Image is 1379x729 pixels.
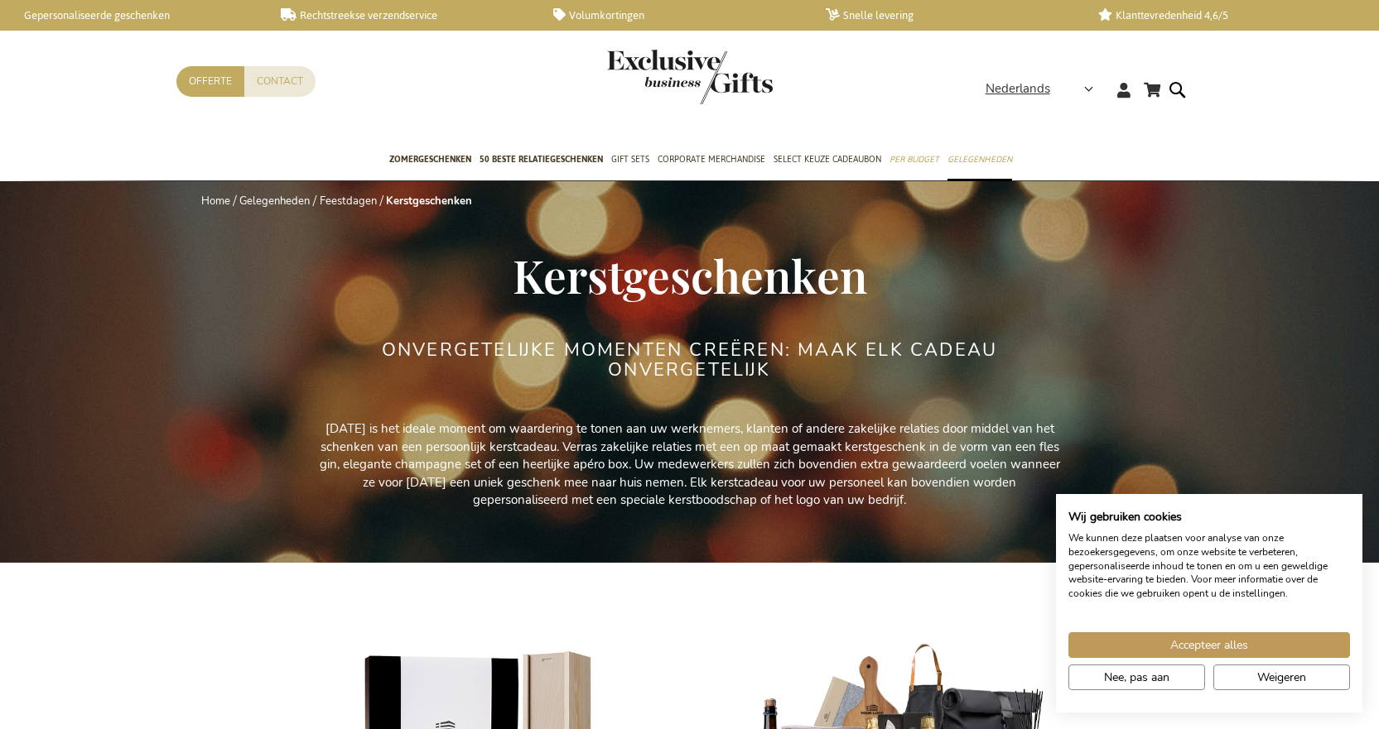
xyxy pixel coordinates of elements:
span: Corporate Merchandise [658,151,765,168]
span: Zomergeschenken [389,151,471,168]
a: store logo [607,50,690,104]
a: Feestdagen [320,194,377,209]
span: Select Keuze Cadeaubon [774,151,881,168]
span: Nederlands [986,79,1050,98]
strong: Kerstgeschenken [386,194,472,209]
a: Gepersonaliseerde geschenken [8,8,254,22]
button: Pas cookie voorkeuren aan [1068,664,1205,690]
a: Offerte [176,66,244,97]
span: Per Budget [890,151,939,168]
a: Gelegenheden [239,194,310,209]
h2: ONVERGETELIJKE MOMENTEN CREËREN: MAAK ELK CADEAU ONVERGETELIJK [379,340,1000,380]
a: Klanttevredenheid 4,6/5 [1098,8,1344,22]
div: Nederlands [986,79,1104,98]
span: Accepteer alles [1170,636,1248,654]
p: [DATE] is het ideale moment om waardering te tonen aan uw werknemers, klanten of andere zakelijke... [317,420,1063,509]
button: Alle cookies weigeren [1213,664,1350,690]
a: Home [201,194,230,209]
a: Rechtstreekse verzendservice [281,8,527,22]
span: Weigeren [1257,669,1306,686]
span: Kerstgeschenken [513,244,867,305]
img: Exclusive Business gifts logo [607,50,773,104]
span: Gelegenheden [947,151,1012,168]
a: Contact [244,66,316,97]
span: 50 beste relatiegeschenken [480,151,603,168]
h2: Wij gebruiken cookies [1068,510,1350,525]
a: Volumkortingen [553,8,799,22]
button: Accepteer alle cookies [1068,632,1350,658]
a: Snelle levering [826,8,1072,22]
p: We kunnen deze plaatsen voor analyse van onze bezoekersgegevens, om onze website te verbeteren, g... [1068,531,1350,601]
span: Gift Sets [611,151,649,168]
span: Nee, pas aan [1104,669,1169,686]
